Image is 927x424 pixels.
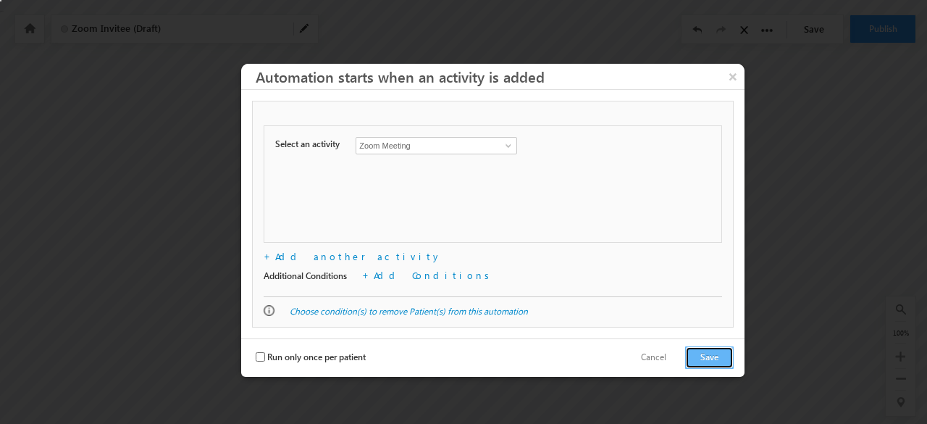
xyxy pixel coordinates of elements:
span: + [362,269,374,281]
h3: Automation starts when an activity is added [256,64,744,89]
a: Show All Items [498,138,516,153]
button: × [721,64,744,89]
span: Run only once per patient [267,352,366,362]
div: + [264,250,722,263]
a: Add Conditions [374,269,495,281]
button: Save [685,346,734,369]
input: Run only once per patient [256,352,265,362]
a: Choose condition(s) to remove Patient(s) from this automation [290,306,528,317]
input: Type to Search [356,137,517,154]
button: Cancel [626,347,681,368]
a: Add another activity [275,250,442,262]
span: Select an activity [275,138,340,149]
span: Additional Conditions [264,270,347,283]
